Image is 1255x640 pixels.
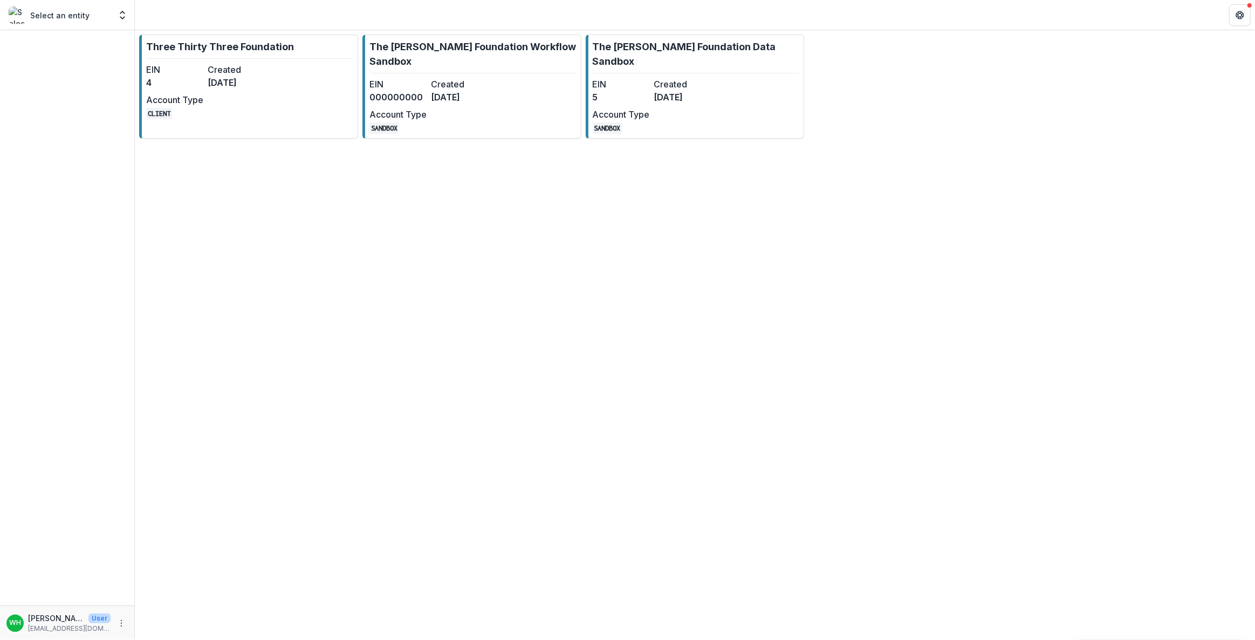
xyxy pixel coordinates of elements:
p: [EMAIL_ADDRESS][DOMAIN_NAME] [28,624,111,634]
dt: Created [654,78,711,91]
dt: Account Type [593,108,650,121]
dt: Account Type [369,108,427,121]
button: Get Help [1229,4,1251,26]
dd: [DATE] [654,91,711,104]
dd: [DATE] [431,91,488,104]
button: More [115,617,128,630]
a: The [PERSON_NAME] Foundation Workflow SandboxEIN000000000Created[DATE]Account TypeSANDBOX [362,35,581,139]
dt: Created [208,63,265,76]
p: The [PERSON_NAME] Foundation Workflow Sandbox [369,39,577,69]
dt: EIN [593,78,650,91]
p: Select an entity [30,10,90,21]
div: Wes Hadley [9,619,21,627]
code: SANDBOX [369,122,399,134]
dt: EIN [146,63,203,76]
code: SANDBOX [593,122,622,134]
dd: 4 [146,76,203,89]
code: CLIENT [146,108,172,119]
dd: 5 [593,91,650,104]
p: User [88,614,111,623]
p: The [PERSON_NAME] Foundation Data Sandbox [593,39,800,69]
dt: Account Type [146,93,203,106]
dt: EIN [369,78,427,91]
p: Three Thirty Three Foundation [146,39,294,54]
img: Select an entity [9,6,26,24]
dt: Created [431,78,488,91]
dd: 000000000 [369,91,427,104]
a: Three Thirty Three FoundationEIN4Created[DATE]Account TypeCLIENT [139,35,358,139]
button: Open entity switcher [115,4,130,26]
p: [PERSON_NAME] [28,612,84,624]
dd: [DATE] [208,76,265,89]
a: The [PERSON_NAME] Foundation Data SandboxEIN5Created[DATE]Account TypeSANDBOX [586,35,805,139]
